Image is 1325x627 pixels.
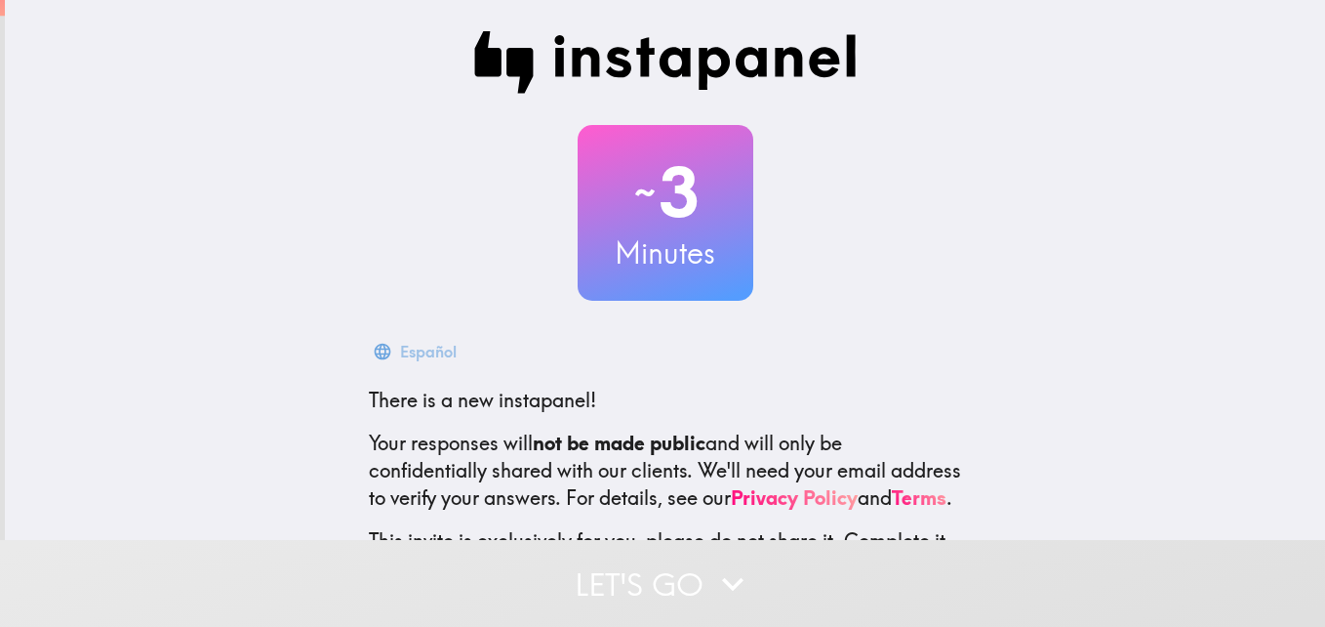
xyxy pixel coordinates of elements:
[533,431,705,455] b: not be made public
[578,152,753,232] h2: 3
[474,31,857,94] img: Instapanel
[631,163,659,222] span: ~
[369,332,464,371] button: Español
[369,388,596,412] span: There is a new instapanel!
[578,232,753,273] h3: Minutes
[400,338,457,365] div: Español
[369,527,962,582] p: This invite is exclusively for you, please do not share it. Complete it soon because spots are li...
[892,485,946,510] a: Terms
[731,485,858,510] a: Privacy Policy
[369,430,962,512] p: Your responses will and will only be confidentially shared with our clients. We'll need your emai...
